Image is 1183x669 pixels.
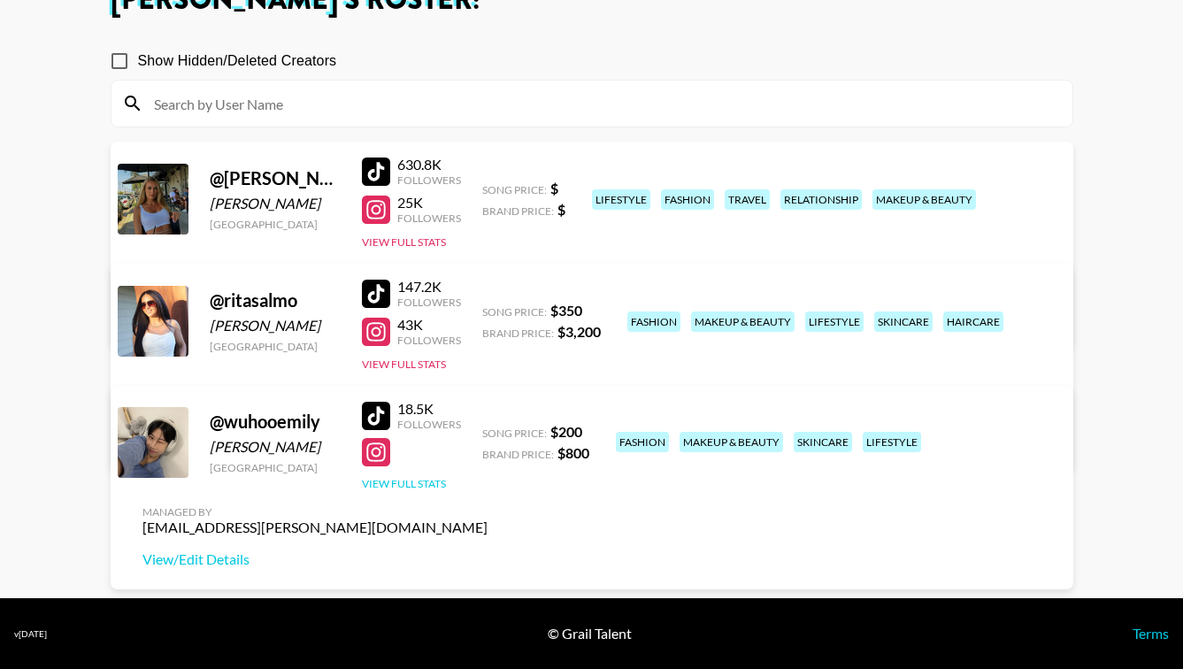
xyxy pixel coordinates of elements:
div: v [DATE] [14,628,47,640]
button: View Full Stats [362,358,446,371]
div: Followers [397,296,461,309]
div: © Grail Talent [548,625,632,642]
div: [GEOGRAPHIC_DATA] [210,340,341,353]
span: Song Price: [482,183,547,196]
input: Search by User Name [143,89,1062,118]
div: 147.2K [397,278,461,296]
strong: $ [557,201,565,218]
div: Followers [397,173,461,187]
div: skincare [874,311,933,332]
div: 630.8K [397,156,461,173]
div: 25K [397,194,461,211]
div: Managed By [142,505,488,519]
a: Terms [1133,625,1169,642]
div: @ [PERSON_NAME].kolebska [210,167,341,189]
div: [GEOGRAPHIC_DATA] [210,218,341,231]
div: @ ritasalmo [210,289,341,311]
div: makeup & beauty [872,189,976,210]
span: Brand Price: [482,327,554,340]
div: Followers [397,211,461,225]
button: View Full Stats [362,477,446,490]
span: Brand Price: [482,448,554,461]
span: Brand Price: [482,204,554,218]
div: fashion [661,189,714,210]
div: travel [725,189,770,210]
div: makeup & beauty [680,432,783,452]
div: lifestyle [863,432,921,452]
button: View Full Stats [362,235,446,249]
strong: $ 800 [557,444,589,461]
div: skincare [794,432,852,452]
div: 43K [397,316,461,334]
div: [PERSON_NAME] [210,195,341,212]
div: haircare [943,311,1003,332]
span: Song Price: [482,427,547,440]
span: Show Hidden/Deleted Creators [138,50,337,72]
div: lifestyle [592,189,650,210]
a: View/Edit Details [142,550,488,568]
div: fashion [616,432,669,452]
div: Followers [397,334,461,347]
strong: $ [550,180,558,196]
div: [GEOGRAPHIC_DATA] [210,461,341,474]
div: @ wuhooemily [210,411,341,433]
div: lifestyle [805,311,864,332]
div: 18.5K [397,400,461,418]
div: [EMAIL_ADDRESS][PERSON_NAME][DOMAIN_NAME] [142,519,488,536]
div: fashion [627,311,680,332]
strong: $ 350 [550,302,582,319]
strong: $ 200 [550,423,582,440]
strong: $ 3,200 [557,323,601,340]
div: relationship [780,189,862,210]
div: [PERSON_NAME] [210,317,341,334]
div: [PERSON_NAME] [210,438,341,456]
span: Song Price: [482,305,547,319]
div: makeup & beauty [691,311,795,332]
div: Followers [397,418,461,431]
